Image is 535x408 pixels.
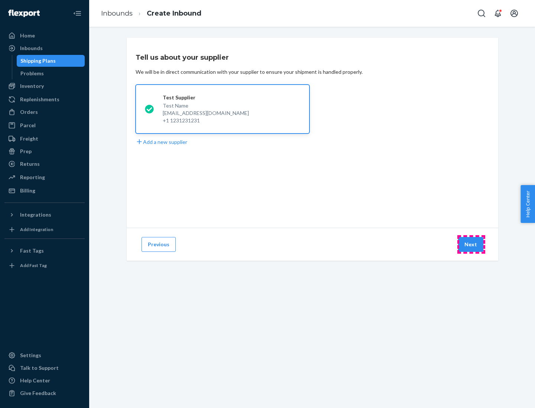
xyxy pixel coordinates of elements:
a: Help Center [4,375,85,386]
div: Add Fast Tag [20,262,47,269]
a: Settings [4,349,85,361]
button: Integrations [4,209,85,221]
div: Parcel [20,122,36,129]
div: Integrations [20,211,51,218]
a: Parcel [4,119,85,131]
a: Create Inbound [147,9,201,17]
a: Talk to Support [4,362,85,374]
button: Give Feedback [4,387,85,399]
div: Talk to Support [20,364,59,372]
ol: breadcrumbs [95,3,207,24]
h3: Tell us about your supplier [136,53,229,62]
a: Problems [17,68,85,79]
div: Give Feedback [20,389,56,397]
button: Previous [142,237,176,252]
a: Add Fast Tag [4,260,85,272]
div: Inventory [20,82,44,90]
a: Returns [4,158,85,170]
div: Orders [20,108,38,116]
button: Open notifications [490,6,505,21]
a: Inbounds [4,42,85,54]
img: Flexport logo [8,10,40,17]
div: Returns [20,160,40,168]
div: Fast Tags [20,247,44,254]
a: Freight [4,133,85,145]
div: Freight [20,135,38,142]
div: Inbounds [20,45,43,52]
button: Add a new supplier [136,138,187,146]
div: Home [20,32,35,39]
a: Replenishments [4,93,85,105]
button: Open Search Box [474,6,489,21]
button: Help Center [521,185,535,223]
div: Prep [20,148,32,155]
button: Fast Tags [4,245,85,257]
a: Inventory [4,80,85,92]
div: Help Center [20,377,50,384]
a: Shipping Plans [17,55,85,67]
a: Prep [4,145,85,157]
div: Problems [20,70,44,77]
div: Reporting [20,174,45,181]
a: Reporting [4,171,85,183]
button: Open account menu [507,6,522,21]
a: Add Integration [4,224,85,236]
a: Billing [4,185,85,197]
a: Home [4,30,85,42]
a: Inbounds [101,9,133,17]
div: We will be in direct communication with your supplier to ensure your shipment is handled properly. [136,68,363,76]
a: Orders [4,106,85,118]
button: Next [458,237,483,252]
div: Billing [20,187,35,194]
div: Settings [20,352,41,359]
div: Replenishments [20,96,59,103]
div: Shipping Plans [20,57,56,65]
button: Close Navigation [70,6,85,21]
div: Add Integration [20,226,53,233]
